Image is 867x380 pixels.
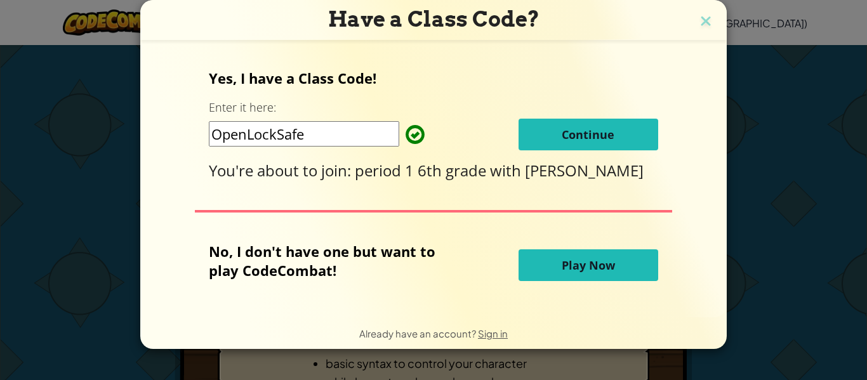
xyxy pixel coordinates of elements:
[355,160,490,181] span: period 1 6th grade
[698,13,714,32] img: close icon
[209,160,355,181] span: You're about to join:
[478,327,508,339] a: Sign in
[209,100,276,115] label: Enter it here:
[209,69,658,88] p: Yes, I have a Class Code!
[359,327,478,339] span: Already have an account?
[328,6,539,32] span: Have a Class Code?
[525,160,644,181] span: [PERSON_NAME]
[490,160,525,181] span: with
[562,258,615,273] span: Play Now
[209,242,454,280] p: No, I don't have one but want to play CodeCombat!
[519,119,658,150] button: Continue
[562,127,614,142] span: Continue
[519,249,658,281] button: Play Now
